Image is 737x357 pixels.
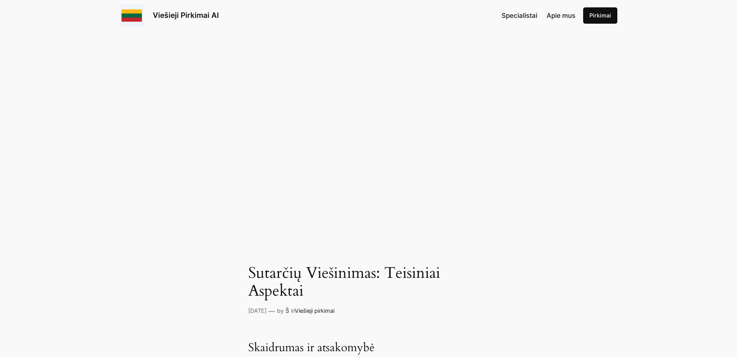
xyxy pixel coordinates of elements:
[268,306,275,316] p: —
[502,10,575,21] nav: Navigation
[502,12,537,19] span: Specialistai
[277,307,284,315] p: by
[248,307,267,314] a: [DATE]
[248,264,489,300] h1: Sutarčių Viešinimas: Teisiniai Aspektai
[153,10,219,20] a: Viešieji Pirkimai AI
[286,307,289,314] a: Š
[547,12,575,19] span: Apie mus
[547,10,575,21] a: Apie mus
[291,307,295,314] span: in
[120,4,143,27] img: Viešieji pirkimai logo
[502,10,537,21] a: Specialistai
[295,307,335,314] a: Viešieji pirkimai
[248,341,489,355] h3: Skaidrumas ir atsakomybė
[583,7,617,24] a: Pirkimai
